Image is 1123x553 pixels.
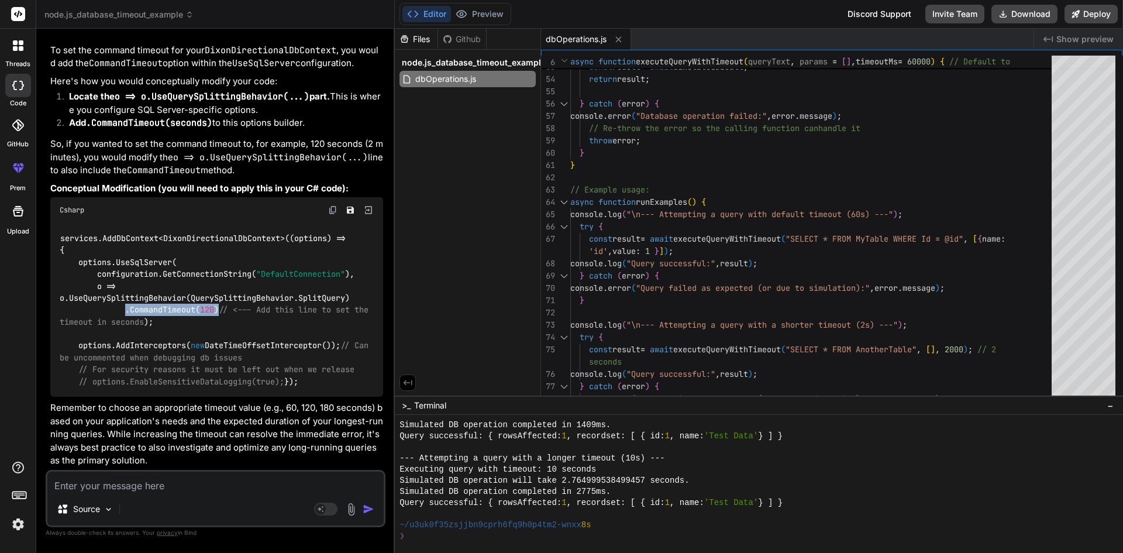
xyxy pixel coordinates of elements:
span: dbOperations.js [546,33,607,45]
span: executeQueryWithTimeout [673,344,781,355]
img: settings [8,514,28,534]
span: ; [837,111,842,121]
span: { [598,332,603,342]
span: = [898,56,902,67]
span: result [612,344,640,355]
span: [ [926,344,931,355]
span: Csharp [60,205,84,215]
span: ( [687,197,692,207]
div: 72 [541,307,555,319]
label: Upload [7,226,29,236]
span: ) [893,209,898,219]
span: ( [617,270,622,281]
span: params [800,56,828,67]
span: function [598,56,636,67]
span: log [608,258,622,269]
span: handle it [818,123,860,133]
span: : [636,246,640,256]
span: ; [753,258,757,269]
span: await [650,344,673,355]
span: ; [898,209,902,219]
span: , [917,344,921,355]
span: log [608,209,622,219]
span: 1 [561,497,566,509]
span: 1 [665,497,670,509]
div: 74 [541,331,555,344]
span: } [580,295,584,305]
span: "DefaultConnection" [256,269,345,279]
span: } ] } [758,431,783,442]
span: ( [622,258,626,269]
strong: Add [69,117,212,128]
span: [ [842,56,846,67]
span: Simulated DB operation will take 2.764999538499457 seconds. [399,475,689,486]
span: "\n--- Attempting a query with default timeout (60 [626,209,860,219]
code: CommandTimeout [89,57,163,69]
span: , recordset: [ { id: [567,431,665,442]
strong: Conceptual Modification (you will need to apply this in your C# code): [50,183,349,194]
span: error [612,135,636,146]
span: ; [968,344,973,355]
span: log [608,320,622,330]
span: "SELECT * FROM AnotherTable" [786,344,917,355]
span: name [982,233,1001,244]
span: : [1001,233,1005,244]
span: ❯ [399,531,405,542]
span: = [832,56,837,67]
div: Discord Support [840,5,918,23]
span: 60000 [907,56,931,67]
span: ) [832,111,837,121]
span: timeoutMs [856,56,898,67]
span: { [598,221,603,232]
span: , [870,283,874,293]
span: } [580,147,584,158]
div: 57 [541,110,555,122]
span: catch [589,381,612,391]
div: Click to collapse the range. [556,270,571,282]
span: . [795,111,800,121]
div: Click to collapse the range. [556,221,571,233]
span: ( [631,111,636,121]
span: ( [622,369,626,379]
span: ( [622,209,626,219]
span: } [654,246,659,256]
span: ~/u3uk0f35zsjjbn9cprh6fq9h0p4tm2-wnxx [399,520,581,531]
code: DixonDirectionalDbContext [205,44,336,56]
button: Download [991,5,1057,23]
code: o => o.UseQuerySplittingBehavior(...) [173,152,368,163]
span: console [570,258,603,269]
span: >_ [402,400,411,411]
span: "Query failed as expected (or due to simulation):" [636,283,870,293]
div: 78 [541,393,555,405]
span: . [603,369,608,379]
span: dbOperations.js [414,72,477,86]
span: Query successful: { rowsAffected: [399,497,561,509]
p: To set the command timeout for your , you would add the option within the configuration. [50,44,383,70]
div: 70 [541,282,555,294]
div: 66 [541,221,555,233]
span: ( [617,98,622,109]
button: − [1105,396,1116,415]
span: error [622,98,645,109]
p: Source [73,503,100,515]
span: 2000 [945,344,963,355]
span: console [570,369,603,379]
span: } [580,270,584,281]
span: await [650,233,673,244]
span: . [603,393,608,404]
span: , [851,56,856,67]
div: Click to collapse the range. [556,331,571,344]
span: new [191,341,205,351]
div: Click to collapse the range. [556,380,571,393]
span: --- Attempting a query with a longer timeout (10s) --- [399,453,665,464]
span: 'Test Data' [704,431,758,442]
span: Simulated DB operation completed in 1409ms. [399,420,611,431]
div: Github [438,33,486,45]
div: 64 [541,196,555,208]
span: "Database operation failed:" [636,111,767,121]
span: . [603,258,608,269]
span: ) [748,258,753,269]
p: Here's how you would conceptually modify your code: [50,75,383,88]
div: 62 [541,171,555,184]
code: services.AddDbContext<DixonDirectionalDbContext>((options) => { options.UseSqlServer( configurati... [60,232,373,387]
